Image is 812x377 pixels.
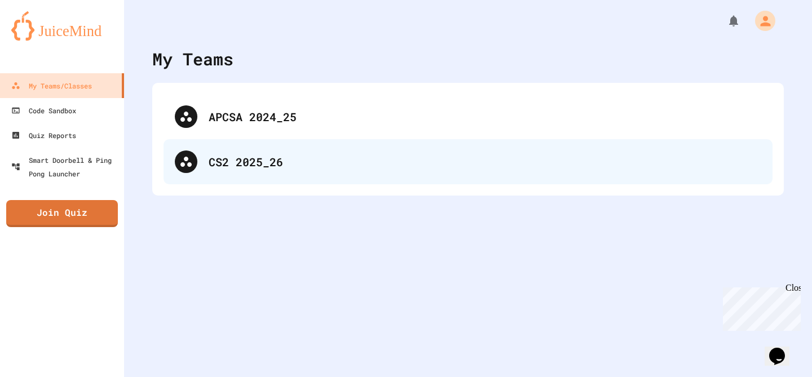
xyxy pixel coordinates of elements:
div: Smart Doorbell & Ping Pong Launcher [11,153,120,180]
div: My Teams [152,46,233,72]
div: My Notifications [706,11,743,30]
div: APCSA 2024_25 [164,94,773,139]
div: My Account [743,8,778,34]
div: Code Sandbox [11,104,76,117]
div: Chat with us now!Close [5,5,78,72]
div: My Teams/Classes [11,79,92,92]
div: CS2 2025_26 [164,139,773,184]
div: Quiz Reports [11,128,76,142]
iframe: chat widget [765,332,801,366]
a: Join Quiz [6,200,118,227]
div: CS2 2025_26 [209,153,761,170]
div: APCSA 2024_25 [209,108,761,125]
iframe: chat widget [718,283,801,331]
img: logo-orange.svg [11,11,113,41]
